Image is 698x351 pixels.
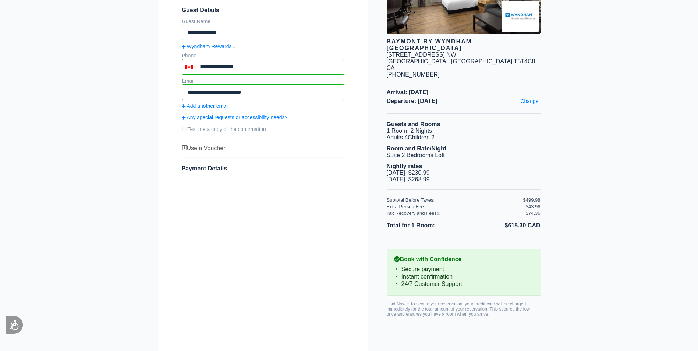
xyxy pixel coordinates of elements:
[408,134,435,141] span: Children 2
[526,210,541,216] div: $74.36
[182,18,211,24] label: Guest Name
[394,256,533,263] b: Book with Confidence
[387,210,523,216] div: Tax Recovery and Fees:
[182,103,344,109] a: Add another email
[394,280,533,288] li: 24/7 Customer Support
[387,134,541,141] li: Adults 4
[502,1,539,32] img: Brand logo for Baymont by Wyndham West Edmonton
[182,43,344,49] a: Wyndham Rewards #
[182,7,344,14] span: Guest Details
[387,163,422,169] b: Nightly rates
[387,71,541,78] div: [PHONE_NUMBER]
[394,273,533,280] li: Instant confirmation
[451,58,513,64] span: [GEOGRAPHIC_DATA]
[526,204,541,209] div: $43.96
[387,58,450,64] span: [GEOGRAPHIC_DATA],
[387,170,430,176] span: [DATE] $230.99
[464,221,541,230] li: $618.30 CAD
[387,128,541,134] li: 1 Room, 2 Nights
[387,89,541,96] span: Arrival: [DATE]
[182,114,344,120] a: Any special requests or accessibility needs?
[387,204,523,209] div: Extra Person Fee
[182,165,227,171] span: Payment Details
[182,53,196,58] label: Phone
[387,197,523,203] div: Subtotal Before Taxes:
[514,58,535,64] span: T5T4C8
[387,121,440,127] b: Guests and Rooms
[387,301,530,317] span: Paid Now :: To secure your reservation, your credit card will be charged immediately for the tota...
[394,266,533,273] li: Secure payment
[523,197,541,203] div: $499.98
[387,52,456,58] div: [STREET_ADDRESS] NW
[182,123,344,135] label: Text me a copy of the confirmation
[182,78,195,84] label: Email
[387,38,541,52] div: Baymont by Wyndham [GEOGRAPHIC_DATA]
[387,98,541,104] span: Departure: [DATE]
[387,176,430,182] span: [DATE] $268.99
[387,221,464,230] li: Total for 1 Room:
[182,145,344,152] div: Use a Voucher
[387,152,541,159] li: Suite 2 Bedrooms Loft
[518,96,540,106] a: Change
[387,145,447,152] b: Room and Rate/Night
[183,60,198,74] div: Canada: +1
[387,65,395,71] span: CA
